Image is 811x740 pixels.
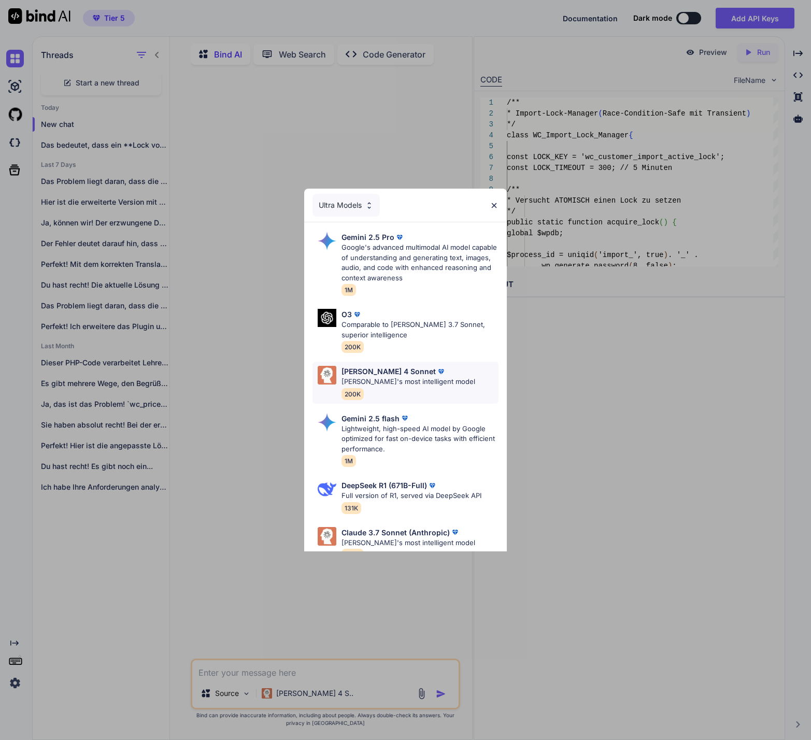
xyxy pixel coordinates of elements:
[342,320,499,340] p: Comparable to [PERSON_NAME] 3.7 Sonnet, superior intelligence
[312,194,380,217] div: Ultra Models
[342,424,499,454] p: Lightweight, high-speed AI model by Google optimized for fast on-device tasks with efficient perf...
[342,502,361,514] span: 131K
[342,377,475,387] p: [PERSON_NAME]'s most intelligent model
[342,243,499,283] p: Google's advanced multimodal AI model capable of understanding and generating text, images, audio...
[342,491,481,501] p: Full version of R1, served via DeepSeek API
[365,201,374,210] img: Pick Models
[450,527,460,537] img: premium
[318,232,336,250] img: Pick Models
[342,232,394,243] p: Gemini 2.5 Pro
[342,527,450,538] p: Claude 3.7 Sonnet (Anthropic)
[342,455,356,467] span: 1M
[352,309,362,320] img: premium
[436,366,446,377] img: premium
[400,413,410,423] img: premium
[342,309,352,320] p: O3
[490,201,499,210] img: close
[318,309,336,327] img: Pick Models
[427,480,437,491] img: premium
[342,388,364,400] span: 200K
[342,538,475,548] p: [PERSON_NAME]'s most intelligent model
[342,366,436,377] p: [PERSON_NAME] 4 Sonnet
[318,527,336,546] img: Pick Models
[342,413,400,424] p: Gemini 2.5 flash
[318,480,336,499] img: Pick Models
[342,341,364,353] span: 200K
[318,413,336,432] img: Pick Models
[394,232,405,243] img: premium
[342,480,427,491] p: DeepSeek R1 (671B-Full)
[342,284,356,296] span: 1M
[342,549,364,561] span: 200K
[318,366,336,385] img: Pick Models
